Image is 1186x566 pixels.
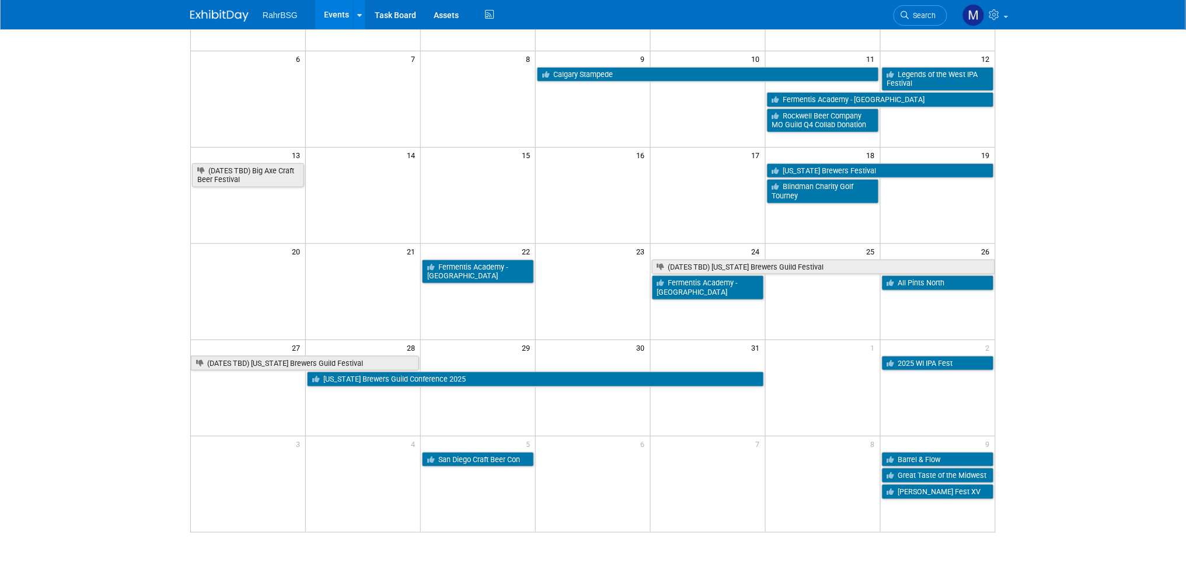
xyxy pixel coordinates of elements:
a: (DATES TBD) [US_STATE] Brewers Guild Festival [191,356,419,371]
span: 20 [291,244,305,258]
a: All Pints North [882,275,994,291]
span: 2 [985,340,995,355]
span: 6 [640,436,650,451]
span: 28 [406,340,420,355]
a: Rockwell Beer Company MO Guild Q4 Collab Donation [767,109,879,132]
span: RahrBSG [263,11,298,20]
span: 7 [410,51,420,66]
span: 9 [640,51,650,66]
a: [US_STATE] Brewers Guild Conference 2025 [307,372,763,387]
span: 19 [981,148,995,162]
a: Search [894,5,947,26]
span: 14 [406,148,420,162]
span: 17 [751,148,765,162]
span: 30 [636,340,650,355]
span: 23 [636,244,650,258]
span: 10 [751,51,765,66]
span: 21 [406,244,420,258]
span: 26 [981,244,995,258]
span: 1 [870,340,880,355]
a: (DATES TBD) Big Axe Craft Beer Festival [192,163,304,187]
a: Calgary Stampede [537,67,879,82]
span: 3 [295,436,305,451]
img: Michael Dawson [962,4,985,26]
span: 18 [866,148,880,162]
a: 2025 WI IPA Fest [882,356,994,371]
img: ExhibitDay [190,10,249,22]
span: 11 [866,51,880,66]
span: 8 [870,436,880,451]
a: Fermentis Academy - [GEOGRAPHIC_DATA] [767,92,994,107]
a: Fermentis Academy - [GEOGRAPHIC_DATA] [422,260,534,284]
span: 29 [521,340,535,355]
a: [US_STATE] Brewers Festival [767,163,994,179]
a: Barrel & Flow [882,452,994,467]
span: 24 [751,244,765,258]
a: San Diego Craft Beer Con [422,452,534,467]
span: Search [909,11,936,20]
span: 16 [636,148,650,162]
span: 9 [985,436,995,451]
span: 5 [525,436,535,451]
a: (DATES TBD) [US_STATE] Brewers Guild Festival [652,260,995,275]
a: Legends of the West IPA Festival [882,67,994,91]
span: 12 [981,51,995,66]
span: 25 [866,244,880,258]
a: Great Taste of the Midwest [882,468,994,483]
span: 4 [410,436,420,451]
span: 15 [521,148,535,162]
span: 7 [755,436,765,451]
span: 27 [291,340,305,355]
span: 6 [295,51,305,66]
span: 13 [291,148,305,162]
a: Blindman Charity Golf Tourney [767,179,879,203]
span: 31 [751,340,765,355]
a: Fermentis Academy - [GEOGRAPHIC_DATA] [652,275,764,299]
span: 8 [525,51,535,66]
a: [PERSON_NAME] Fest XV [882,484,994,499]
span: 22 [521,244,535,258]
